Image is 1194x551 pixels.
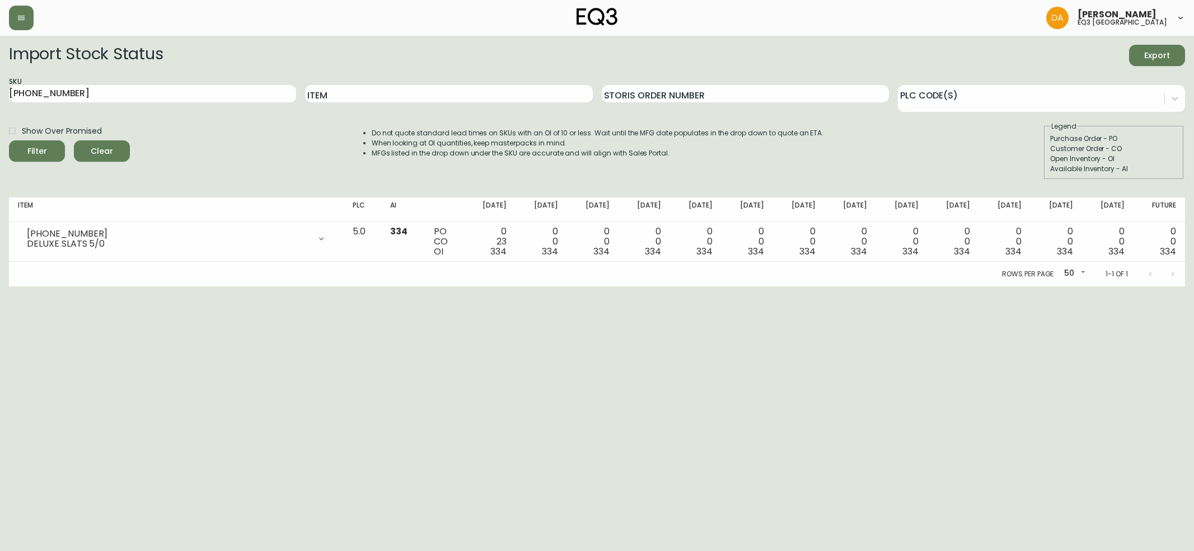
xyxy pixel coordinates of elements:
[1091,227,1125,257] div: 0 0
[27,229,310,239] div: [PHONE_NUMBER]
[885,227,919,257] div: 0 0
[372,128,824,138] li: Do not quote standard lead times on SKUs with an OI of 10 or less. Wait until the MFG date popula...
[577,8,618,26] img: logo
[731,227,764,257] div: 0 0
[851,245,867,258] span: 334
[748,245,764,258] span: 334
[1108,245,1125,258] span: 334
[1046,7,1069,29] img: dd1a7e8db21a0ac8adbf82b84ca05374
[381,197,424,222] th: AI
[1082,197,1134,222] th: [DATE]
[390,225,408,238] span: 334
[1138,49,1176,63] span: Export
[27,239,310,249] div: DELUXE SLATS 5/0
[9,45,163,66] h2: Import Stock Status
[722,197,773,222] th: [DATE]
[1078,10,1156,19] span: [PERSON_NAME]
[696,245,713,258] span: 334
[679,227,713,257] div: 0 0
[782,227,816,257] div: 0 0
[1005,245,1022,258] span: 334
[576,227,610,257] div: 0 0
[1134,197,1185,222] th: Future
[1060,265,1088,283] div: 50
[1106,269,1128,279] p: 1-1 of 1
[1050,134,1178,144] div: Purchase Order - PO
[1050,121,1078,131] legend: Legend
[1129,45,1185,66] button: Export
[799,245,816,258] span: 334
[9,197,344,222] th: Item
[464,197,516,222] th: [DATE]
[1160,245,1176,258] span: 334
[9,140,65,162] button: Filter
[1057,245,1073,258] span: 334
[1050,164,1178,174] div: Available Inventory - AI
[516,197,567,222] th: [DATE]
[83,144,121,158] span: Clear
[773,197,825,222] th: [DATE]
[937,227,970,257] div: 0 0
[344,222,382,262] td: 5.0
[344,197,382,222] th: PLC
[372,148,824,158] li: MFGs listed in the drop down under the SKU are accurate and will align with Sales Portal.
[928,197,979,222] th: [DATE]
[434,245,443,258] span: OI
[619,197,670,222] th: [DATE]
[670,197,722,222] th: [DATE]
[645,245,661,258] span: 334
[834,227,867,257] div: 0 0
[1143,227,1176,257] div: 0 0
[1050,144,1178,154] div: Customer Order - CO
[372,138,824,148] li: When looking at OI quantities, keep masterpacks in mind.
[434,227,455,257] div: PO CO
[18,227,335,251] div: [PHONE_NUMBER]DELUXE SLATS 5/0
[1002,269,1055,279] p: Rows per page:
[988,227,1022,257] div: 0 0
[979,197,1031,222] th: [DATE]
[628,227,661,257] div: 0 0
[22,125,102,137] span: Show Over Promised
[1050,154,1178,164] div: Open Inventory - OI
[825,197,876,222] th: [DATE]
[593,245,610,258] span: 334
[1031,197,1082,222] th: [DATE]
[525,227,558,257] div: 0 0
[473,227,507,257] div: 0 23
[1078,19,1167,26] h5: eq3 [GEOGRAPHIC_DATA]
[876,197,928,222] th: [DATE]
[1040,227,1073,257] div: 0 0
[490,245,507,258] span: 334
[542,245,558,258] span: 334
[954,245,970,258] span: 334
[74,140,130,162] button: Clear
[567,197,619,222] th: [DATE]
[902,245,919,258] span: 334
